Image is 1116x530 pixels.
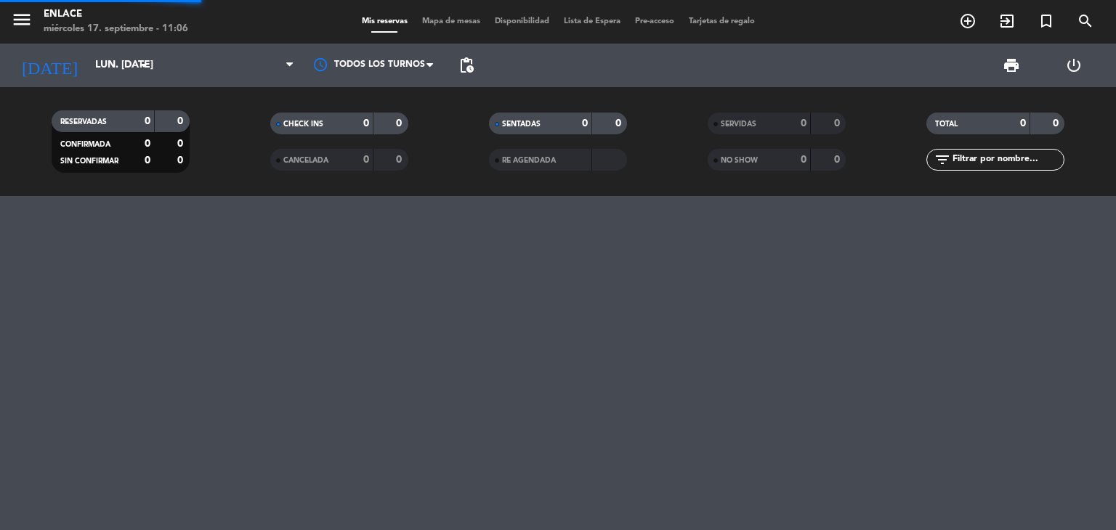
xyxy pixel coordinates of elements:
[355,17,415,25] span: Mis reservas
[135,57,153,74] i: arrow_drop_down
[11,49,88,81] i: [DATE]
[951,152,1064,168] input: Filtrar por nombre...
[582,118,588,129] strong: 0
[1043,44,1105,87] div: LOG OUT
[60,118,107,126] span: RESERVADAS
[458,57,475,74] span: pending_actions
[834,155,843,165] strong: 0
[44,22,188,36] div: miércoles 17. septiembre - 11:06
[682,17,762,25] span: Tarjetas de regalo
[11,9,33,36] button: menu
[721,157,758,164] span: NO SHOW
[502,157,556,164] span: RE AGENDADA
[363,118,369,129] strong: 0
[177,139,186,149] strong: 0
[1077,12,1094,30] i: search
[502,121,541,128] span: SENTADAS
[1038,12,1055,30] i: turned_in_not
[959,12,976,30] i: add_circle_outline
[396,155,405,165] strong: 0
[60,158,118,165] span: SIN CONFIRMAR
[1020,118,1026,129] strong: 0
[396,118,405,129] strong: 0
[44,7,188,22] div: Enlace
[721,121,756,128] span: SERVIDAS
[60,141,110,148] span: CONFIRMADA
[145,116,150,126] strong: 0
[177,116,186,126] strong: 0
[998,12,1016,30] i: exit_to_app
[283,121,323,128] span: CHECK INS
[935,121,958,128] span: TOTAL
[145,155,150,166] strong: 0
[488,17,557,25] span: Disponibilidad
[557,17,628,25] span: Lista de Espera
[1003,57,1020,74] span: print
[834,118,843,129] strong: 0
[363,155,369,165] strong: 0
[1053,118,1062,129] strong: 0
[145,139,150,149] strong: 0
[1065,57,1083,74] i: power_settings_new
[615,118,624,129] strong: 0
[415,17,488,25] span: Mapa de mesas
[628,17,682,25] span: Pre-acceso
[801,118,806,129] strong: 0
[283,157,328,164] span: CANCELADA
[934,151,951,168] i: filter_list
[801,155,806,165] strong: 0
[177,155,186,166] strong: 0
[11,9,33,30] i: menu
